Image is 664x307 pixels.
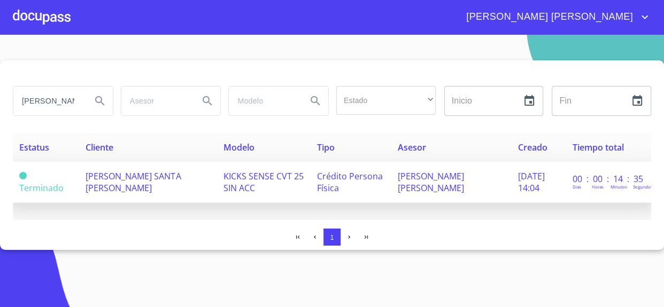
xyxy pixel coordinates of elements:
p: Segundos [633,184,653,190]
p: Horas [592,184,604,190]
span: [PERSON_NAME] SANTA [PERSON_NAME] [86,170,181,194]
span: Creado [518,141,547,153]
span: Cliente [86,141,113,153]
span: [PERSON_NAME] [PERSON_NAME] [397,170,464,194]
span: Terminado [19,172,27,179]
p: 00 : 00 : 14 : 35 [573,173,645,185]
span: [DATE] 14:04 [518,170,544,194]
button: Search [303,88,328,114]
span: Estatus [19,141,49,153]
p: Minutos [611,184,627,190]
button: account of current user [458,9,651,26]
span: Modelo [223,141,254,153]
span: Terminado [19,182,64,194]
input: search [13,86,83,115]
span: Asesor [397,141,426,153]
p: Dias [573,184,581,190]
div: ​ [336,86,436,115]
button: 1 [323,229,341,246]
span: [PERSON_NAME] [PERSON_NAME] [458,9,638,26]
input: search [229,86,298,115]
span: Crédito Persona Física [317,170,383,194]
span: 1 [330,233,334,241]
input: search [121,86,191,115]
span: KICKS SENSE CVT 25 SIN ACC [223,170,304,194]
button: Search [195,88,220,114]
span: Tipo [317,141,335,153]
button: Search [87,88,113,114]
span: Tiempo total [573,141,624,153]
